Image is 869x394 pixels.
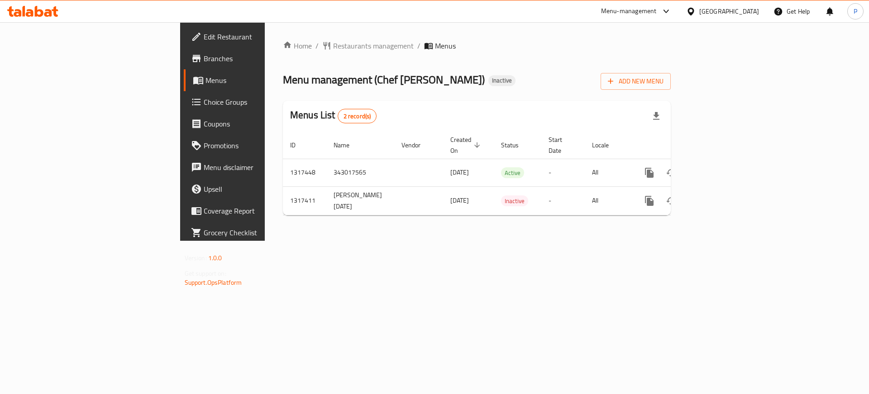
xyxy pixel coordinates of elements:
[592,140,621,151] span: Locale
[488,77,516,84] span: Inactive
[204,118,318,129] span: Coupons
[185,252,207,264] span: Version:
[184,113,325,135] a: Coupons
[184,48,325,69] a: Branches
[205,75,318,86] span: Menus
[283,40,671,51] nav: breadcrumb
[450,166,469,178] span: [DATE]
[645,105,667,127] div: Export file
[185,277,242,288] a: Support.OpsPlatform
[185,268,226,279] span: Get support on:
[184,26,325,48] a: Edit Restaurant
[204,162,318,173] span: Menu disclaimer
[184,178,325,200] a: Upsell
[204,31,318,42] span: Edit Restaurant
[333,40,414,51] span: Restaurants management
[204,227,318,238] span: Grocery Checklist
[283,131,733,215] table: enhanced table
[208,252,222,264] span: 1.0.0
[541,159,585,186] td: -
[417,40,420,51] li: /
[639,190,660,212] button: more
[204,184,318,195] span: Upsell
[184,69,325,91] a: Menus
[608,76,664,87] span: Add New Menu
[585,159,631,186] td: All
[204,53,318,64] span: Branches
[290,140,307,151] span: ID
[338,112,377,121] span: 2 record(s)
[290,108,377,123] h2: Menus List
[322,40,414,51] a: Restaurants management
[660,190,682,212] button: Change Status
[401,140,432,151] span: Vendor
[639,162,660,184] button: more
[501,140,530,151] span: Status
[435,40,456,51] span: Menus
[184,135,325,156] a: Promotions
[283,69,485,90] span: Menu management ( Chef [PERSON_NAME] )
[601,6,657,17] div: Menu-management
[501,195,528,206] div: Inactive
[338,109,377,123] div: Total records count
[184,156,325,178] a: Menu disclaimer
[184,222,325,243] a: Grocery Checklist
[326,186,394,215] td: [PERSON_NAME] [DATE]
[204,205,318,216] span: Coverage Report
[488,75,516,86] div: Inactive
[326,159,394,186] td: 343017565
[450,134,483,156] span: Created On
[334,140,361,151] span: Name
[631,131,733,159] th: Actions
[501,167,524,178] div: Active
[660,162,682,184] button: Change Status
[501,168,524,178] span: Active
[549,134,574,156] span: Start Date
[184,200,325,222] a: Coverage Report
[204,140,318,151] span: Promotions
[450,195,469,206] span: [DATE]
[501,196,528,206] span: Inactive
[601,73,671,90] button: Add New Menu
[184,91,325,113] a: Choice Groups
[854,6,857,16] span: P
[585,186,631,215] td: All
[541,186,585,215] td: -
[699,6,759,16] div: [GEOGRAPHIC_DATA]
[204,97,318,107] span: Choice Groups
